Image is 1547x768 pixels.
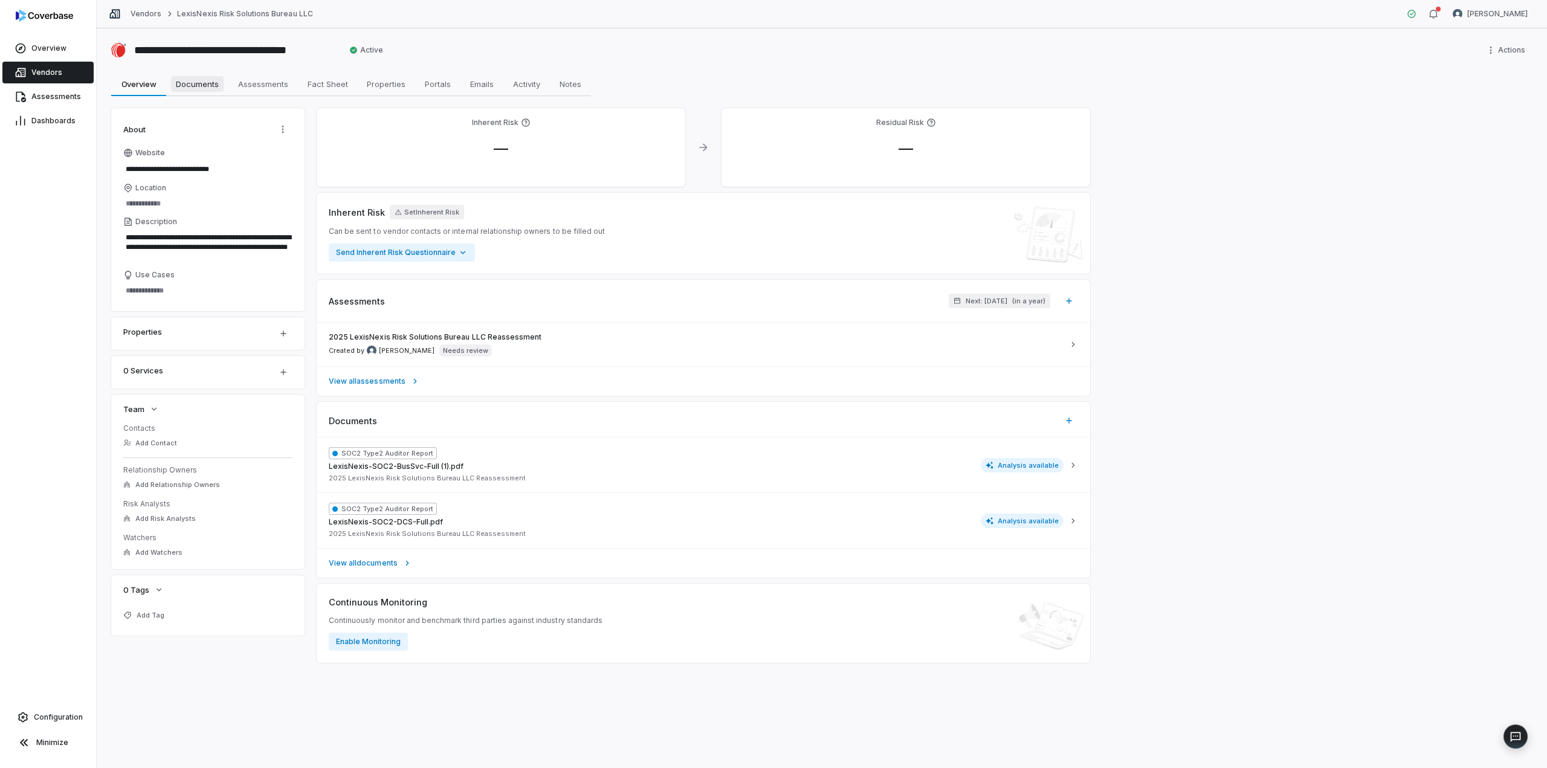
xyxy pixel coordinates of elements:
span: Vendors [31,68,62,77]
span: SOC2 Type2 Auditor Report [329,447,437,459]
span: Add Risk Analysts [135,514,196,523]
span: Inherent Risk [329,206,385,219]
span: Assessments [329,295,385,308]
dt: Relationship Owners [123,465,292,475]
span: Portals [420,76,456,92]
button: Send Inherent Risk Questionnaire [329,244,475,262]
span: Add Watchers [135,548,182,557]
a: LexisNexis Risk Solutions Bureau LLC [177,9,312,19]
span: Analysis available [981,458,1064,473]
a: 2025 LexisNexis Risk Solutions Bureau LLC ReassessmentCreated by Shaun Angley avatar[PERSON_NAME]... [317,323,1090,366]
span: Website [135,148,165,158]
dt: Watchers [123,533,292,543]
textarea: Use Cases [123,282,292,299]
span: Minimize [36,738,68,747]
span: Configuration [34,712,83,722]
a: View allassessments [317,366,1090,396]
a: Vendors [2,62,94,83]
button: Shaun Angley avatar[PERSON_NAME] [1445,5,1535,23]
span: — [484,140,518,157]
dt: Risk Analysts [123,499,292,509]
p: Needs review [443,346,488,355]
span: Can be sent to vendor contacts or internal relationship owners to be filled out [329,227,605,236]
span: Assessments [233,76,293,92]
span: 2025 LexisNexis Risk Solutions Bureau LLC Reassessment [329,332,541,342]
button: SOC2 Type2 Auditor ReportLexisNexis-SOC2-DCS-Full.pdf2025 LexisNexis Risk Solutions Bureau LLC Re... [317,492,1090,548]
input: Website [123,161,272,178]
span: Description [135,217,177,227]
span: Active [349,45,383,55]
span: Team [123,404,144,415]
h4: Residual Risk [876,118,924,127]
button: Add Tag [120,604,168,626]
button: Add Contact [120,432,181,454]
a: Overview [2,37,94,59]
span: Notes [555,76,586,92]
span: [PERSON_NAME] [1467,9,1528,19]
button: 0 Tags [120,579,167,601]
span: 2025 LexisNexis Risk Solutions Bureau LLC Reassessment [329,474,526,483]
button: More actions [1482,41,1532,59]
img: Shaun Angley avatar [367,346,376,355]
span: Next: [DATE] [966,297,1007,306]
span: LexisNexis-SOC2-DCS-Full.pdf [329,517,443,527]
span: ( in a year ) [1012,297,1045,306]
span: Documents [171,76,224,92]
span: 2025 LexisNexis Risk Solutions Bureau LLC Reassessment [329,529,526,538]
span: SOC2 Type2 Auditor Report [329,503,437,515]
span: Documents [329,415,377,427]
span: View all assessments [329,376,405,386]
span: Fact Sheet [303,76,353,92]
span: Properties [362,76,410,92]
span: — [889,140,923,157]
a: Vendors [131,9,161,19]
span: Location [135,183,166,193]
span: Created by [329,346,434,355]
button: Actions [273,120,292,138]
span: Use Cases [135,270,175,280]
button: SOC2 Type2 Auditor ReportLexisNexis-SOC2-BusSvc-Full (1).pdf2025 LexisNexis Risk Solutions Bureau... [317,437,1090,492]
span: 0 Tags [123,584,149,595]
span: Activity [508,76,545,92]
span: Continuously monitor and benchmark third parties against industry standards [329,616,602,625]
span: Continuous Monitoring [329,596,427,608]
span: LexisNexis-SOC2-BusSvc-Full (1).pdf [329,462,463,471]
button: Minimize [5,731,91,755]
span: Assessments [31,92,81,102]
a: Dashboards [2,110,94,132]
span: About [123,124,146,135]
a: Assessments [2,86,94,108]
span: Add Tag [137,611,164,620]
img: logo-D7KZi-bG.svg [16,10,73,22]
span: Emails [465,76,499,92]
a: View alldocuments [317,548,1090,578]
img: Shaun Angley avatar [1453,9,1462,19]
button: Next: [DATE](in a year) [949,294,1050,308]
input: Location [123,195,292,212]
a: Configuration [5,706,91,728]
button: SetInherent Risk [390,205,464,219]
button: Team [120,398,163,420]
span: Overview [31,44,66,53]
span: Analysis available [981,514,1064,528]
dt: Contacts [123,424,292,433]
h4: Inherent Risk [472,118,518,127]
span: Dashboards [31,116,76,126]
span: Add Relationship Owners [135,480,220,489]
span: Overview [117,76,161,92]
span: View all documents [329,558,398,568]
textarea: Description [123,229,292,265]
button: Enable Monitoring [329,633,408,651]
span: [PERSON_NAME] [379,346,434,355]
